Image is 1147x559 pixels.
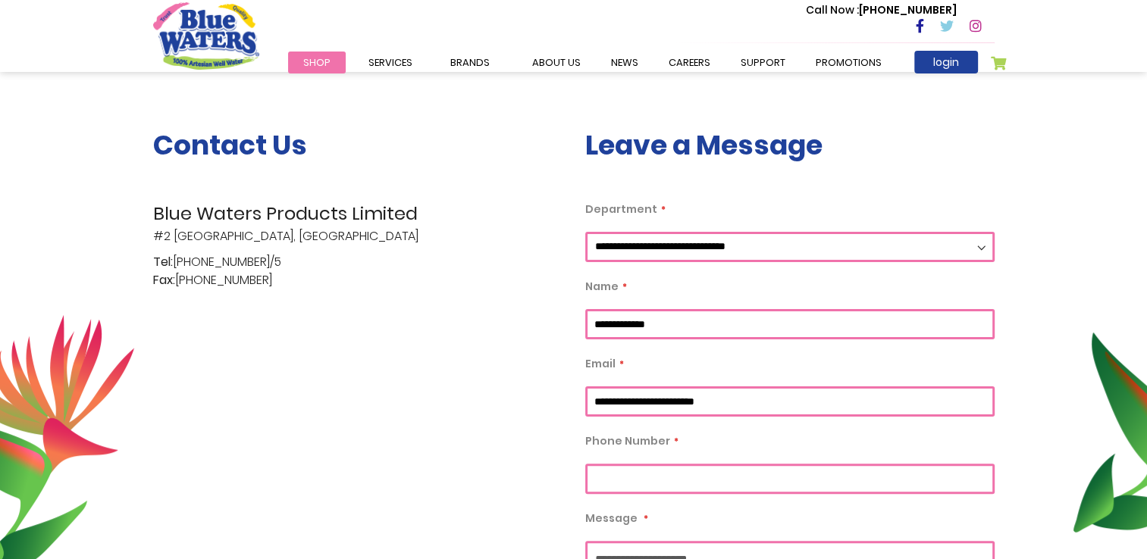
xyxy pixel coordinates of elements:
[517,52,596,73] a: about us
[806,2,859,17] span: Call Now :
[450,55,490,70] span: Brands
[153,253,563,289] p: [PHONE_NUMBER]/5 [PHONE_NUMBER]
[153,200,563,227] span: Blue Waters Products Limited
[153,129,563,161] h3: Contact Us
[153,253,173,271] span: Tel:
[596,52,653,73] a: News
[801,52,897,73] a: Promotions
[585,201,657,217] span: Department
[725,52,801,73] a: support
[303,55,331,70] span: Shop
[585,511,638,526] span: Message
[914,51,978,73] a: login
[153,200,563,245] p: #2 [GEOGRAPHIC_DATA], [GEOGRAPHIC_DATA]
[653,52,725,73] a: careers
[585,433,670,448] span: Phone Number
[585,356,616,371] span: Email
[806,2,957,18] p: [PHONE_NUMBER]
[585,129,995,161] h3: Leave a Message
[153,2,259,69] a: store logo
[368,55,412,70] span: Services
[153,271,175,289] span: Fax:
[585,279,619,294] span: Name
